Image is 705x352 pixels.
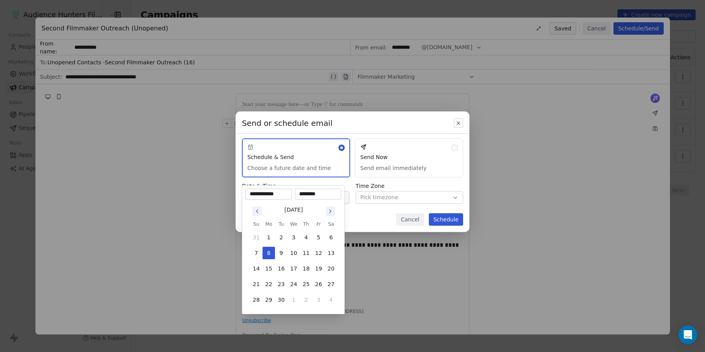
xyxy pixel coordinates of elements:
[300,231,312,244] button: 4
[287,294,300,306] button: 1
[250,294,263,306] button: 28
[287,262,300,275] button: 17
[325,231,337,244] button: 6
[325,206,336,217] button: Go to next month
[263,220,275,228] th: Monday
[325,294,337,306] button: 4
[275,294,287,306] button: 30
[287,231,300,244] button: 3
[312,294,325,306] button: 3
[275,262,287,275] button: 16
[275,231,287,244] button: 2
[275,247,287,259] button: 9
[275,220,287,228] th: Tuesday
[287,278,300,290] button: 24
[263,247,275,259] button: 8
[250,278,263,290] button: 21
[263,278,275,290] button: 22
[325,278,337,290] button: 27
[312,220,325,228] th: Friday
[263,294,275,306] button: 29
[287,247,300,259] button: 10
[312,231,325,244] button: 5
[263,231,275,244] button: 1
[287,220,300,228] th: Wednesday
[325,220,337,228] th: Saturday
[325,262,337,275] button: 20
[312,278,325,290] button: 26
[300,220,312,228] th: Thursday
[284,206,303,214] div: [DATE]
[250,220,263,228] th: Sunday
[300,278,312,290] button: 25
[252,206,263,217] button: Go to previous month
[325,247,337,259] button: 13
[250,247,263,259] button: 7
[263,262,275,275] button: 15
[312,247,325,259] button: 12
[300,247,312,259] button: 11
[250,262,263,275] button: 14
[250,231,263,244] button: 31
[300,262,312,275] button: 18
[275,278,287,290] button: 23
[312,262,325,275] button: 19
[300,294,312,306] button: 2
